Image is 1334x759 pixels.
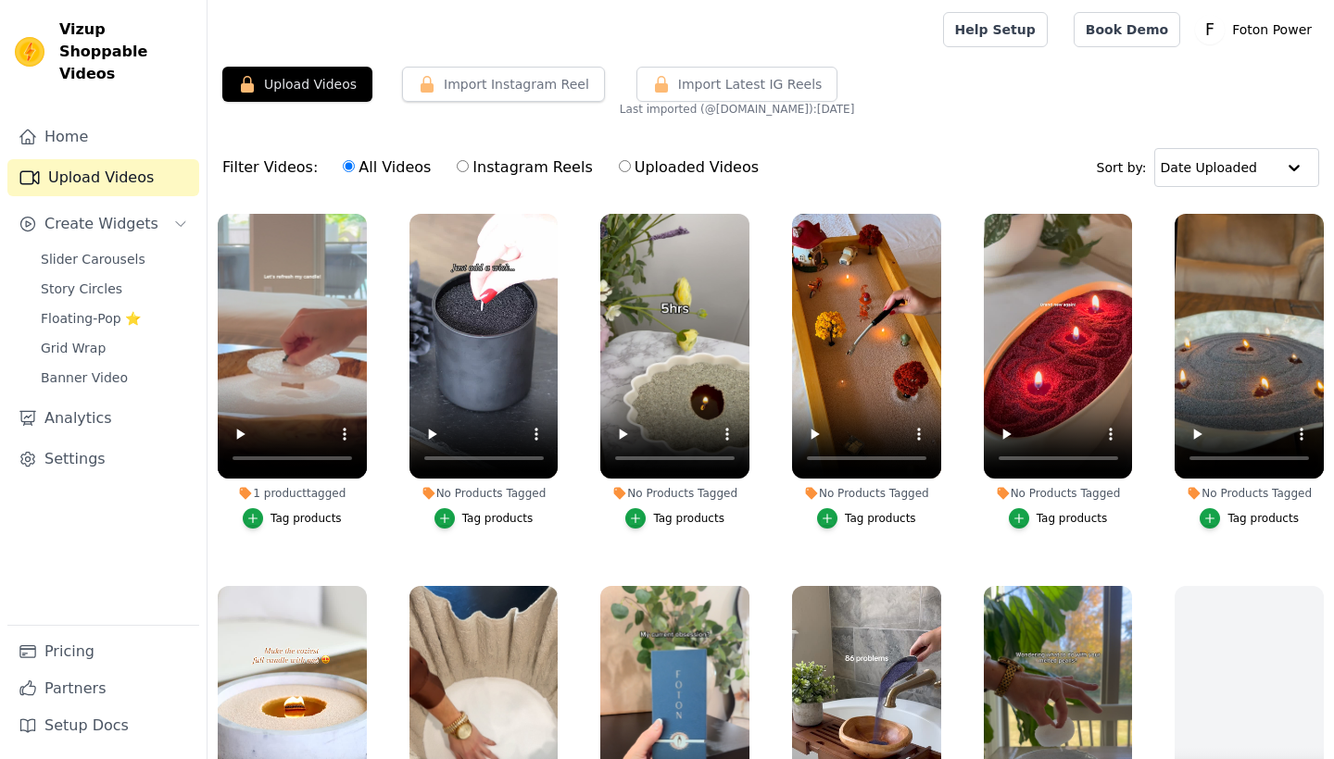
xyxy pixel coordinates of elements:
[653,511,724,526] div: Tag products
[1175,486,1324,501] div: No Products Tagged
[620,102,855,117] span: Last imported (@ [DOMAIN_NAME] ): [DATE]
[44,213,158,235] span: Create Widgets
[1097,148,1320,187] div: Sort by:
[943,12,1048,47] a: Help Setup
[343,160,355,172] input: All Videos
[1009,508,1108,529] button: Tag products
[30,365,199,391] a: Banner Video
[678,75,823,93] span: Import Latest IG Reels
[7,441,199,478] a: Settings
[984,486,1133,501] div: No Products Tagged
[41,309,141,328] span: Floating-Pop ⭐
[817,508,916,529] button: Tag products
[402,67,605,102] button: Import Instagram Reel
[1205,20,1214,39] text: F
[41,280,122,298] span: Story Circles
[600,486,749,501] div: No Products Tagged
[618,156,760,180] label: Uploaded Videos
[409,486,559,501] div: No Products Tagged
[342,156,432,180] label: All Videos
[15,37,44,67] img: Vizup
[456,156,593,180] label: Instagram Reels
[41,368,128,387] span: Banner Video
[7,633,199,670] a: Pricing
[41,250,145,268] span: Slider Carousels
[271,511,342,526] div: Tag products
[7,670,199,707] a: Partners
[625,508,724,529] button: Tag products
[619,160,631,172] input: Uploaded Videos
[7,205,199,243] button: Create Widgets
[1227,511,1299,526] div: Tag products
[218,486,367,501] div: 1 product tagged
[7,159,199,196] a: Upload Videos
[1074,12,1180,47] a: Book Demo
[30,305,199,331] a: Floating-Pop ⭐
[1200,508,1299,529] button: Tag products
[462,511,534,526] div: Tag products
[434,508,534,529] button: Tag products
[7,400,199,437] a: Analytics
[7,118,199,156] a: Home
[30,335,199,361] a: Grid Wrap
[222,146,769,189] div: Filter Videos:
[1195,13,1319,46] button: F Foton Power
[7,707,199,744] a: Setup Docs
[243,508,342,529] button: Tag products
[41,339,106,357] span: Grid Wrap
[222,67,372,102] button: Upload Videos
[845,511,916,526] div: Tag products
[457,160,469,172] input: Instagram Reels
[30,276,199,302] a: Story Circles
[59,19,192,85] span: Vizup Shoppable Videos
[792,486,941,501] div: No Products Tagged
[1225,13,1319,46] p: Foton Power
[636,67,838,102] button: Import Latest IG Reels
[30,246,199,272] a: Slider Carousels
[1037,511,1108,526] div: Tag products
